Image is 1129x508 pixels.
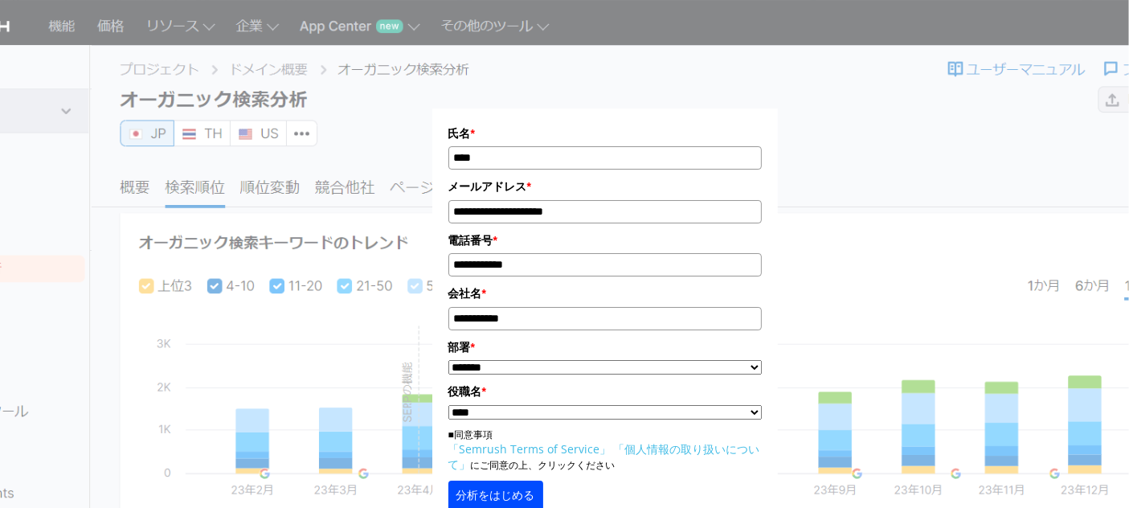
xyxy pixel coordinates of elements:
label: 役職名 [448,383,762,400]
label: メールアドレス [448,178,762,195]
label: 会社名 [448,285,762,302]
label: 氏名 [448,125,762,142]
a: 「個人情報の取り扱いについて」 [448,441,760,472]
p: ■同意事項 にご同意の上、クリックください [448,428,762,473]
label: 電話番号 [448,231,762,249]
a: 「Semrush Terms of Service」 [448,441,612,457]
label: 部署 [448,338,762,356]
